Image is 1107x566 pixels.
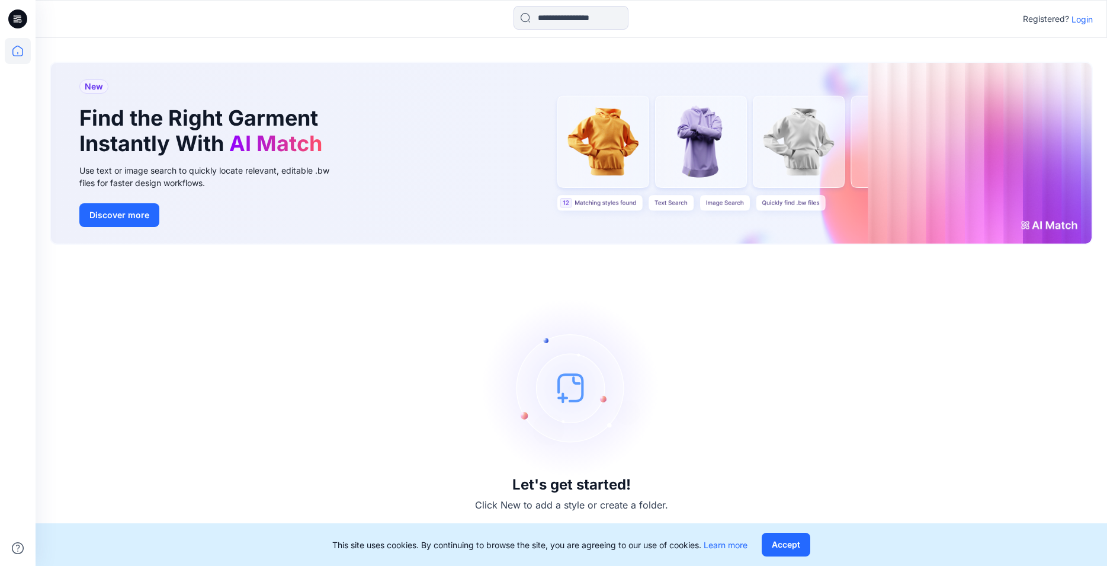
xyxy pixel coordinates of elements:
a: Learn more [704,540,747,550]
span: New [85,79,103,94]
button: Discover more [79,203,159,227]
h3: Let's get started! [512,477,631,493]
p: Login [1071,13,1093,25]
div: Use text or image search to quickly locate relevant, editable .bw files for faster design workflows. [79,164,346,189]
p: Click New to add a style or create a folder. [475,498,668,512]
p: Registered? [1023,12,1069,26]
p: This site uses cookies. By continuing to browse the site, you are agreeing to our use of cookies. [332,539,747,551]
span: AI Match [229,130,322,156]
h1: Find the Right Garment Instantly With [79,105,328,156]
img: empty-state-image.svg [483,299,660,477]
button: Accept [762,533,810,557]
